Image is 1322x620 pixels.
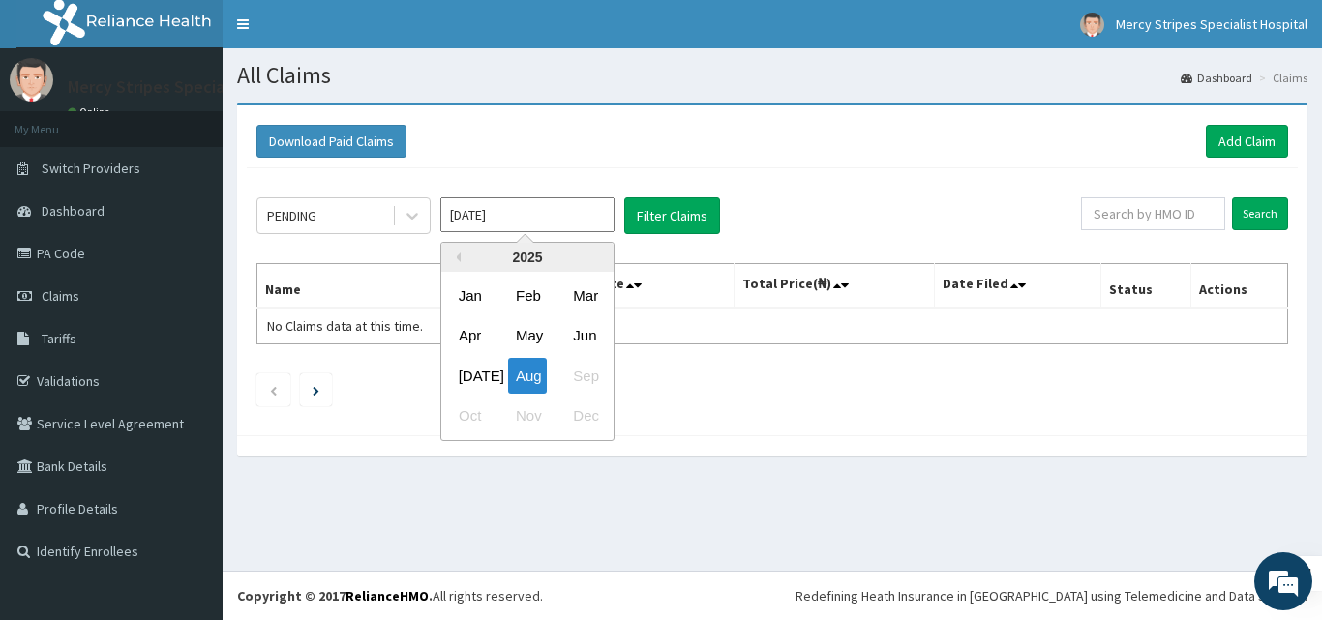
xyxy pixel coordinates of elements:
th: Date Filed [935,264,1101,309]
div: Choose April 2025 [451,318,490,354]
footer: All rights reserved. [223,571,1322,620]
div: month 2025-08 [441,276,614,436]
span: No Claims data at this time. [267,317,423,335]
th: Name [257,264,517,309]
input: Select Month and Year [440,197,615,232]
div: Choose August 2025 [508,358,547,394]
img: User Image [10,58,53,102]
button: Filter Claims [624,197,720,234]
span: Mercy Stripes Specialist Hospital [1116,15,1307,33]
a: RelianceHMO [346,587,429,605]
a: Previous page [269,381,278,399]
div: Choose February 2025 [508,278,547,313]
span: Dashboard [42,202,105,220]
div: 2025 [441,243,614,272]
div: PENDING [267,206,316,225]
div: Choose March 2025 [565,278,604,313]
a: Online [68,105,114,119]
span: Switch Providers [42,160,140,177]
a: Next page [313,381,319,399]
th: Total Price(₦) [734,264,935,309]
button: Download Paid Claims [256,125,406,158]
div: Choose May 2025 [508,318,547,354]
img: User Image [1080,13,1104,37]
button: Previous Year [451,252,461,262]
div: Redefining Heath Insurance in [GEOGRAPHIC_DATA] using Telemedicine and Data Science! [796,586,1307,605]
input: Search by HMO ID [1081,197,1225,230]
a: Dashboard [1181,70,1252,86]
span: Tariffs [42,330,76,347]
th: Status [1101,264,1191,309]
div: Choose June 2025 [565,318,604,354]
div: Choose July 2025 [451,358,490,394]
div: Choose January 2025 [451,278,490,313]
strong: Copyright © 2017 . [237,587,433,605]
span: Claims [42,287,79,305]
p: Mercy Stripes Specialist Hospital [68,78,316,96]
input: Search [1232,197,1288,230]
th: Actions [1190,264,1287,309]
li: Claims [1254,70,1307,86]
h1: All Claims [237,63,1307,88]
a: Add Claim [1206,125,1288,158]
